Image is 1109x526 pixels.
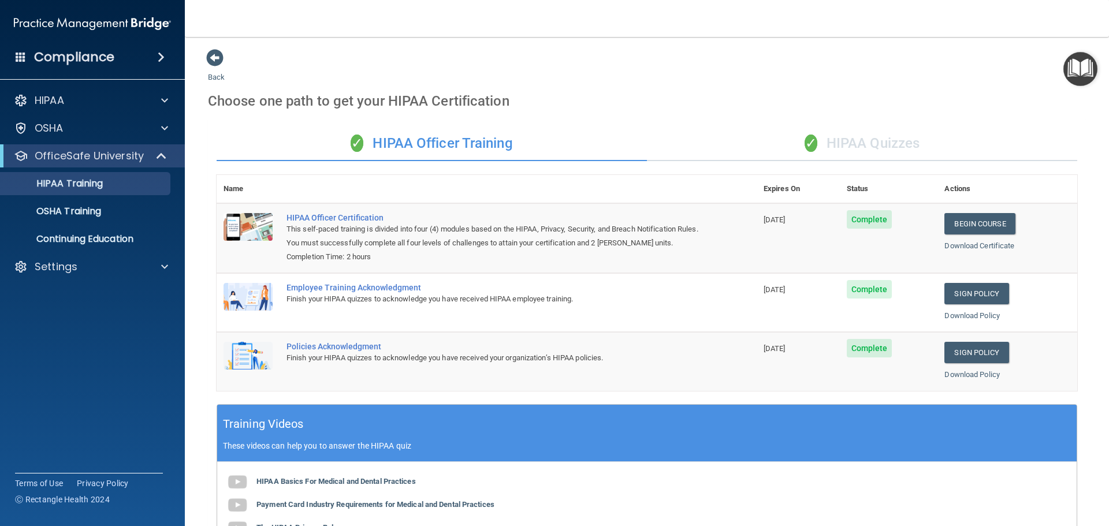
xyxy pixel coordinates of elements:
a: HIPAA Officer Certification [286,213,699,222]
a: Sign Policy [944,283,1008,304]
h4: Compliance [34,49,114,65]
div: Completion Time: 2 hours [286,250,699,264]
h5: Training Videos [223,414,304,434]
b: HIPAA Basics For Medical and Dental Practices [256,477,416,486]
span: Ⓒ Rectangle Health 2024 [15,494,110,505]
span: [DATE] [764,344,786,353]
span: Complete [847,210,892,229]
img: PMB logo [14,12,171,35]
p: These videos can help you to answer the HIPAA quiz [223,441,1071,450]
a: Download Policy [944,370,1000,379]
a: Begin Course [944,213,1015,234]
p: OfficeSafe University [35,149,144,163]
a: HIPAA [14,94,168,107]
a: Download Certificate [944,241,1014,250]
p: Settings [35,260,77,274]
img: gray_youtube_icon.38fcd6cc.png [226,471,249,494]
p: OSHA Training [8,206,101,217]
a: OfficeSafe University [14,149,168,163]
b: Payment Card Industry Requirements for Medical and Dental Practices [256,500,494,509]
a: Terms of Use [15,477,63,489]
th: Name [217,175,280,203]
a: Sign Policy [944,342,1008,363]
img: gray_youtube_icon.38fcd6cc.png [226,494,249,517]
th: Status [840,175,938,203]
a: Back [208,59,225,81]
a: Settings [14,260,168,274]
th: Actions [937,175,1077,203]
div: Finish your HIPAA quizzes to acknowledge you have received your organization’s HIPAA policies. [286,351,699,365]
span: Complete [847,280,892,299]
div: Choose one path to get your HIPAA Certification [208,84,1086,118]
p: HIPAA Training [8,178,103,189]
a: Download Policy [944,311,1000,320]
a: Privacy Policy [77,477,129,489]
span: ✓ [805,135,817,152]
div: Policies Acknowledgment [286,342,699,351]
th: Expires On [757,175,840,203]
span: [DATE] [764,285,786,294]
div: HIPAA Quizzes [647,126,1077,161]
a: OSHA [14,121,168,135]
span: ✓ [351,135,363,152]
div: HIPAA Officer Training [217,126,647,161]
div: Finish your HIPAA quizzes to acknowledge you have received HIPAA employee training. [286,292,699,306]
div: Employee Training Acknowledgment [286,283,699,292]
div: This self-paced training is divided into four (4) modules based on the HIPAA, Privacy, Security, ... [286,222,699,250]
p: HIPAA [35,94,64,107]
span: [DATE] [764,215,786,224]
span: Complete [847,339,892,357]
button: Open Resource Center [1063,52,1097,86]
p: OSHA [35,121,64,135]
p: Continuing Education [8,233,165,245]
